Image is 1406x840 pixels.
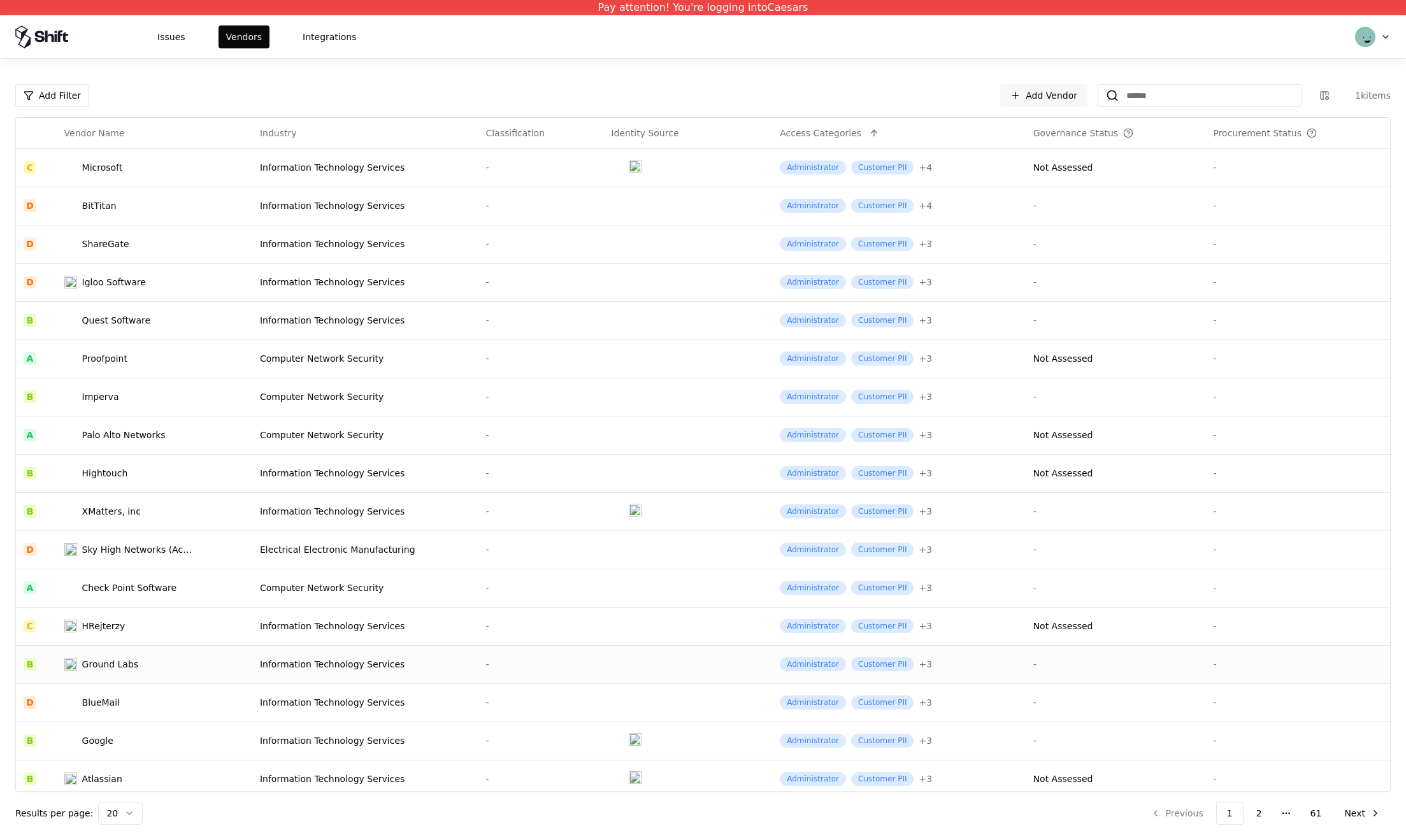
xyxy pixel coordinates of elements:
div: Customer PII [851,734,914,748]
div: D [24,199,36,212]
button: +3 [919,352,932,365]
img: Hightouch [64,467,77,480]
div: Information Technology Services [260,276,471,288]
img: Atlassian [64,772,77,785]
div: B [24,658,36,671]
div: + 4 [919,199,932,212]
div: Administrator [780,160,846,174]
div: Information Technology Services [260,734,471,747]
button: Add Filter [15,84,89,107]
div: Customer PII [851,237,914,251]
div: Information Technology Services [260,620,471,632]
img: BitTitan [64,199,77,212]
div: Administrator [780,543,846,557]
div: C [24,161,36,174]
div: - [1033,238,1198,250]
img: entra.microsoft.com [611,657,624,669]
div: + 3 [919,734,932,747]
div: Google [82,734,113,747]
div: Sky High Networks (Acquired by [PERSON_NAME]) [82,543,197,556]
div: - [485,772,596,785]
button: +3 [919,696,932,709]
img: okta.com [629,313,642,325]
div: Information Technology Services [260,696,471,709]
div: - [1033,390,1198,403]
div: Computer Network Security [260,581,471,594]
div: - [1213,161,1382,174]
div: B [24,734,36,747]
img: Sky High Networks (Acquired by McAfee) [64,543,77,556]
div: - [485,467,596,480]
img: Microsoft [64,161,77,174]
div: Electrical Electronic Manufacturing [260,543,471,556]
div: + 3 [919,238,932,250]
img: microsoft365.com [629,733,642,746]
div: - [1033,696,1198,709]
div: BitTitan [82,199,117,212]
img: entra.microsoft.com [611,160,624,173]
div: Customer PII [851,695,914,709]
button: Next [1334,802,1391,825]
div: - [485,161,596,174]
div: Computer Network Security [260,390,471,403]
div: Administrator [780,772,846,786]
div: Administrator [780,581,846,595]
img: entra.microsoft.com [611,580,624,593]
div: Identity Source [611,127,678,139]
img: Google [64,734,77,747]
div: - [485,543,596,556]
div: D [24,543,36,556]
div: Quest Software [82,314,150,327]
div: - [485,352,596,365]
div: Administrator [780,313,846,327]
img: Palo Alto Networks [64,429,77,441]
div: - [485,314,596,327]
div: + 3 [919,276,932,288]
button: +3 [919,620,932,632]
div: Customer PII [851,275,914,289]
button: 2 [1246,802,1272,825]
div: B [24,467,36,480]
div: Administrator [780,390,846,404]
div: Administrator [780,237,846,251]
div: - [485,429,596,441]
div: Not Assessed [1033,429,1093,441]
div: - [1213,276,1382,288]
div: - [485,734,596,747]
div: + 3 [919,352,932,365]
div: + 3 [919,505,932,518]
div: Customer PII [851,657,914,671]
img: microsoft365.com [629,504,642,516]
img: entra.microsoft.com [611,313,624,325]
button: Issues [150,25,193,48]
div: A [24,429,36,441]
p: Results per page: [15,807,93,820]
div: + 3 [919,658,932,671]
div: - [1213,390,1382,403]
div: Administrator [780,352,846,366]
div: - [485,658,596,671]
div: - [1213,696,1382,709]
div: Customer PII [851,313,914,327]
img: okta.com [629,351,642,364]
div: - [1033,276,1198,288]
div: D [24,276,36,288]
img: Imperva [64,390,77,403]
div: - [485,390,596,403]
div: - [1213,734,1382,747]
button: +3 [919,467,932,480]
img: entra.microsoft.com [611,504,624,516]
div: Information Technology Services [260,772,471,785]
button: Vendors [219,25,269,48]
button: +3 [919,543,932,556]
div: Customer PII [851,772,914,786]
div: Customer PII [851,619,914,633]
div: + 3 [919,314,932,327]
div: Palo Alto Networks [82,429,166,441]
div: Customer PII [851,352,914,366]
img: okta.com [629,580,642,593]
div: Information Technology Services [260,199,471,212]
div: A [24,581,36,594]
div: - [1033,658,1198,671]
img: okta.com [647,504,659,516]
